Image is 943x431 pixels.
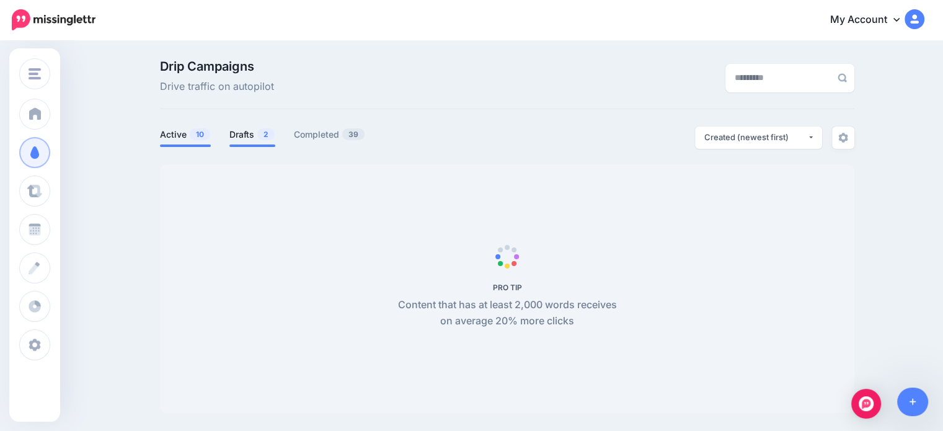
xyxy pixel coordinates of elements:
[190,128,210,140] span: 10
[160,60,274,73] span: Drip Campaigns
[160,127,211,142] a: Active10
[704,131,807,143] div: Created (newest first)
[851,389,881,419] div: Open Intercom Messenger
[391,297,624,329] p: Content that has at least 2,000 words receives on average 20% more clicks
[818,5,924,35] a: My Account
[838,73,847,82] img: search-grey-6.png
[257,128,275,140] span: 2
[229,127,275,142] a: Drafts2
[695,127,822,149] button: Created (newest first)
[294,127,365,142] a: Completed39
[160,79,274,95] span: Drive traffic on autopilot
[391,283,624,292] h5: PRO TIP
[342,128,365,140] span: 39
[12,9,95,30] img: Missinglettr
[29,68,41,79] img: menu.png
[838,133,848,143] img: settings-grey.png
